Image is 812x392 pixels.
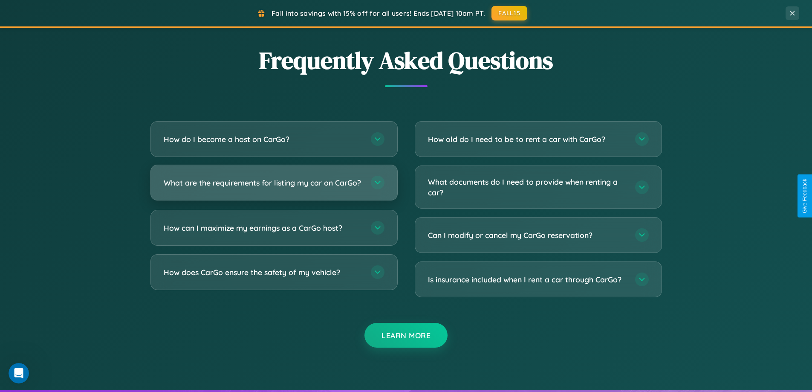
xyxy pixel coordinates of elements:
h3: How do I become a host on CarGo? [164,134,362,145]
iframe: Intercom live chat [9,363,29,383]
button: Learn More [364,323,448,348]
button: FALL15 [491,6,527,20]
div: Give Feedback [802,179,808,213]
h3: Is insurance included when I rent a car through CarGo? [428,274,627,285]
h3: How can I maximize my earnings as a CarGo host? [164,223,362,233]
h3: What are the requirements for listing my car on CarGo? [164,177,362,188]
span: Fall into savings with 15% off for all users! Ends [DATE] 10am PT. [272,9,485,17]
h2: Frequently Asked Questions [150,44,662,77]
h3: Can I modify or cancel my CarGo reservation? [428,230,627,241]
h3: What documents do I need to provide when renting a car? [428,177,627,197]
h3: How does CarGo ensure the safety of my vehicle? [164,267,362,278]
h3: How old do I need to be to rent a car with CarGo? [428,134,627,145]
